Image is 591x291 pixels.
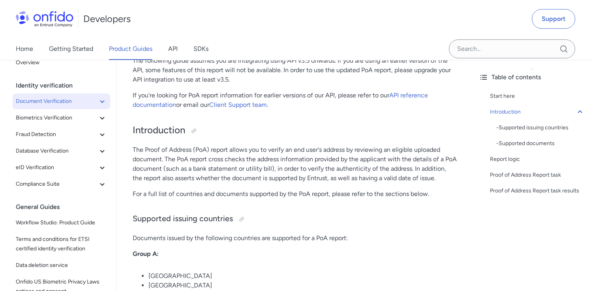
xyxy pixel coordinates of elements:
a: API [168,38,178,60]
div: - Supported documents [496,139,585,148]
button: eID Verification [13,160,110,175]
h3: Supported issuing countries [133,213,457,226]
a: Product Guides [109,38,152,60]
a: Getting Started [49,38,93,60]
img: Onfido Logo [16,11,73,27]
a: Workflow Studio: Product Guide [13,215,110,231]
span: eID Verification [16,163,98,172]
a: Client Support team [209,101,267,108]
a: Proof of Address Report task [490,170,585,180]
span: Document Verification [16,97,98,106]
p: For a full list of countries and documents supported by the PoA report, please refer to the secti... [133,189,457,199]
p: The following guide assumes you are integrating using API v3.5 onwards. If you are using an earli... [133,56,457,84]
button: Compliance Suite [13,176,110,192]
div: - Supported issuing countries [496,123,585,132]
a: Proof of Address Report task results [490,186,585,196]
p: Documents issued by the following countries are supported for a PoA report: [133,233,457,243]
div: General Guides [16,199,113,215]
a: Terms and conditions for ETSI certified identity verification [13,231,110,257]
span: Database Verification [16,146,98,156]
a: API reference documentation [133,91,428,108]
li: [GEOGRAPHIC_DATA] [148,271,457,281]
a: Overview [13,55,110,71]
button: Biometrics Verification [13,110,110,126]
a: Data deletion service [13,257,110,273]
p: If you're looking for PoA report information for earlier versions of our API, please refer to our... [133,91,457,110]
a: Start here [490,91,585,101]
span: Workflow Studio: Product Guide [16,218,107,228]
h2: Introduction [133,124,457,137]
input: Onfido search input field [449,39,575,58]
span: Data deletion service [16,261,107,270]
span: Biometrics Verification [16,113,98,123]
span: Terms and conditions for ETSI certified identity verification [16,235,107,254]
button: Database Verification [13,143,110,159]
button: Fraud Detection [13,127,110,142]
a: Report logic [490,155,585,164]
div: Identity verification [16,78,113,93]
button: Document Verification [13,93,110,109]
a: -Supported documents [496,139,585,148]
h1: Developers [83,13,131,25]
p: The Proof of Address (PoA) report allows you to verify an end user's address by reviewing an elig... [133,145,457,183]
a: SDKs [193,38,208,60]
li: [GEOGRAPHIC_DATA] [148,281,457,290]
a: Support [532,9,575,29]
a: -Supported issuing countries [496,123,585,132]
span: Compliance Suite [16,179,98,189]
span: Fraud Detection [16,130,98,139]
a: Introduction [490,107,585,117]
strong: Group A: [133,250,159,257]
span: Overview [16,58,107,67]
a: Home [16,38,33,60]
div: Table of contents [479,73,585,82]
